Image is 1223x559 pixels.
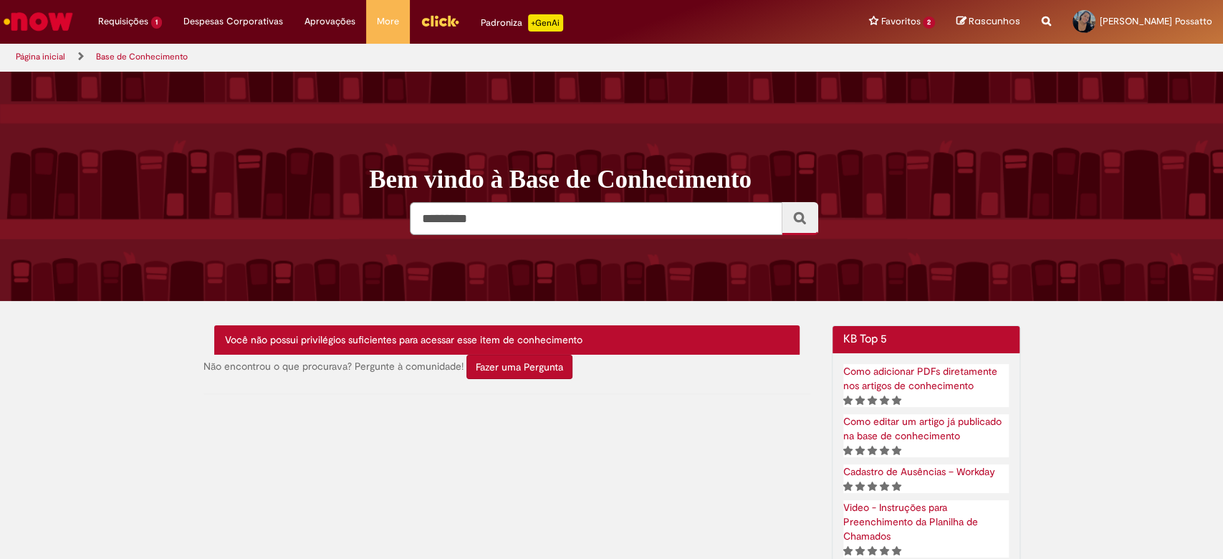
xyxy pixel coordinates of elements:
[881,14,920,29] span: Favoritos
[16,51,65,62] a: Página inicial
[843,465,995,478] a: Artigo, Cadastro de Ausências – Workday, classificação de 5 estrelas
[528,14,563,32] p: +GenAi
[183,14,283,29] span: Despesas Corporativas
[843,333,1009,346] h2: KB Top 5
[843,365,997,392] a: Artigo, Como adicionar PDFs diretamente nos artigos de conhecimento , classificação de 5 estrelas
[466,359,572,372] a: Fazer uma Pergunta
[855,482,865,492] i: 2
[96,51,188,62] a: Base de Conhecimento
[410,202,782,235] input: Pesquisar
[304,14,355,29] span: Aprovações
[892,446,901,456] i: 5
[868,396,877,406] i: 3
[11,44,805,70] ul: Trilhas de página
[843,546,853,556] i: 1
[868,446,877,456] i: 3
[214,325,800,355] div: Você não possui privilégios suficientes para acessar esse item de conhecimento
[855,396,865,406] i: 2
[880,446,889,456] i: 4
[782,202,818,235] button: Pesquisar
[843,396,853,406] i: 1
[868,482,877,492] i: 3
[855,446,865,456] i: 2
[892,396,901,406] i: 5
[843,482,853,492] i: 1
[1,7,75,36] img: ServiceNow
[969,14,1020,28] span: Rascunhos
[880,396,889,406] i: 4
[843,446,853,456] i: 1
[421,10,459,32] img: click_logo_yellow_360x200.png
[880,482,889,492] i: 4
[98,14,148,29] span: Requisições
[466,355,572,379] button: Fazer uma Pergunta
[923,16,935,29] span: 2
[892,546,901,556] i: 5
[892,482,901,492] i: 5
[868,546,877,556] i: 3
[855,546,865,556] i: 2
[369,165,1030,195] h1: Bem vindo à Base de Conhecimento
[843,501,978,543] a: Artigo, Video - Instruções para Preenchimento da Planilha de Chamados, classificação de 5 estrelas
[1100,15,1212,27] span: [PERSON_NAME] Possatto
[880,546,889,556] i: 4
[481,14,563,32] div: Padroniza
[151,16,162,29] span: 1
[377,14,399,29] span: More
[956,15,1020,29] a: Rascunhos
[843,415,1002,442] a: Artigo, Como editar um artigo já publicado na base de conhecimento , classificação de 5 estrelas
[203,359,464,372] span: Não encontrou o que procurava? Pergunte à comunidade!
